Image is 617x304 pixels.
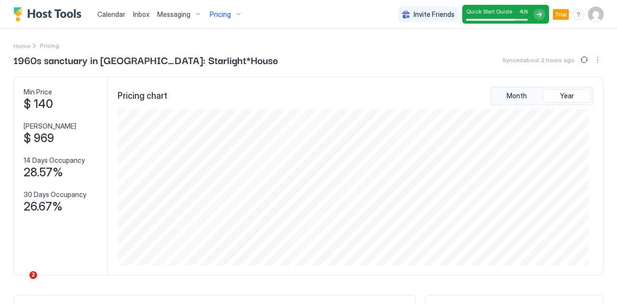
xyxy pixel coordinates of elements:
[24,88,52,96] span: Min Price
[519,8,523,15] span: 4
[29,271,37,279] span: 2
[523,9,528,15] span: / 5
[490,87,593,105] div: tab-group
[97,10,125,18] span: Calendar
[502,56,575,64] span: Synced about 2 hours ago
[588,7,604,22] div: User profile
[24,199,63,214] span: 26.67%
[592,54,604,66] button: More options
[13,53,278,67] span: 1960s sanctuary in [GEOGRAPHIC_DATA]: Starlight*House
[573,9,584,20] div: menu
[24,165,63,180] span: 28.57%
[414,10,455,19] span: Invite Friends
[24,122,76,131] span: [PERSON_NAME]
[543,89,591,103] button: Year
[13,40,30,51] div: Breadcrumb
[133,10,149,18] span: Inbox
[13,40,30,51] a: Home
[507,92,527,100] span: Month
[466,8,512,15] span: Quick Start Guide
[97,9,125,19] a: Calendar
[210,10,231,19] span: Pricing
[24,131,54,145] span: $ 969
[118,91,167,102] span: Pricing chart
[592,54,604,66] div: menu
[555,10,567,19] span: Trial
[13,42,30,50] span: Home
[578,54,590,66] button: Sync prices
[24,97,53,111] span: $ 140
[493,89,541,103] button: Month
[10,271,33,294] iframe: Intercom live chat
[24,190,86,199] span: 30 Days Occupancy
[133,9,149,19] a: Inbox
[560,92,574,100] span: Year
[24,156,85,165] span: 14 Days Occupancy
[40,42,59,49] span: Breadcrumb
[13,7,86,22] a: Host Tools Logo
[157,10,190,19] span: Messaging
